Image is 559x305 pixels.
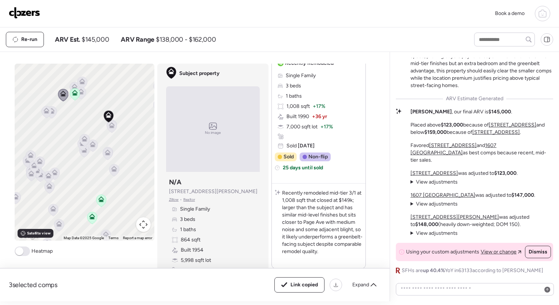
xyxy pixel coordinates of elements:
span: 7,000 sqft lot [286,123,318,131]
span: Re-run [21,36,37,43]
span: Subject property [179,70,220,77]
strong: $145,000 [488,109,511,115]
span: Built 1954 [181,246,203,254]
span: ARV Range [121,35,154,44]
span: $145,000 [82,35,109,44]
span: 3 beds [180,216,195,223]
a: [STREET_ADDRESS] [429,142,477,148]
span: No image [205,130,221,136]
strong: $147,000 [511,192,534,198]
span: Using your custom adjustments [406,248,479,256]
strong: $123,000 [494,170,517,176]
span: Zillow [169,197,179,203]
span: Book a demo [495,10,525,16]
span: 1 baths [286,93,302,100]
span: 3 selected comps [9,280,57,289]
p: Recently remodeled mid-tier 3/1 at 1,008 sqft that closed at $149k; larger than the subject and h... [282,189,363,255]
a: View or change [481,248,521,256]
span: Single Family [286,72,316,79]
summary: View adjustments [410,200,458,208]
span: ARV Est. [55,35,80,44]
a: Terms (opens in new tab) [108,236,119,240]
button: Map camera controls [136,217,151,232]
span: [DATE] [297,143,315,149]
summary: View adjustments [410,178,458,186]
strong: [PERSON_NAME] [410,109,452,115]
a: [STREET_ADDRESS] [472,129,520,135]
strong: $159,000 [424,129,447,135]
p: Favored and as best comps because recent, mid-tier sales. [410,142,553,164]
a: 1607 [GEOGRAPHIC_DATA] [410,192,475,198]
span: 25 days until sold [283,164,323,172]
span: + 17% [313,103,325,110]
span: + 17% [320,123,333,131]
span: 3 beds [286,82,301,90]
img: Google [16,231,41,241]
span: Expand [352,281,369,289]
strong: $123,000 [441,122,463,128]
span: ARV Estimate Generated [446,95,503,102]
a: [STREET_ADDRESS] [410,170,458,176]
span: [STREET_ADDRESS][PERSON_NAME] [169,188,258,195]
span: 5,998 sqft lot [181,257,211,264]
span: Realtor [183,197,195,203]
span: • [180,197,182,203]
span: + 36 yr [312,113,327,120]
span: Link copied [290,281,318,289]
span: Map Data ©2025 Google [64,236,104,240]
span: Sold [286,142,315,150]
p: was adjusted to (heavily down-weighted; DOM 150). [410,214,553,228]
a: Report a map error [123,236,152,240]
a: Open this area in Google Maps (opens a new window) [16,231,41,241]
span: up 40.4% [423,267,445,274]
p: , our final ARV is . [410,108,512,116]
strong: $148,000 [415,221,438,227]
span: Built 1990 [286,113,309,120]
span: View adjustments [416,230,458,236]
span: 1,008 sqft [286,103,310,110]
p: The real tell comes from - a 2/1 that commanded $159k specifically because it backed to green spa... [410,38,553,89]
span: Single Family [180,206,210,213]
img: Logo [9,7,40,19]
a: [STREET_ADDRESS] [489,122,536,128]
span: Dismiss [529,248,547,256]
summary: View adjustments [410,230,458,237]
p: was adjusted to . [410,170,518,177]
span: 1 baths [180,226,196,233]
span: 864 sqft [181,236,200,244]
p: was adjusted to . [410,192,535,199]
span: View adjustments [416,179,458,185]
a: [STREET_ADDRESS][PERSON_NAME] [410,214,499,220]
span: Sold [284,153,294,161]
p: Placed above because of and below because of . [410,121,553,136]
span: $138,000 - $162,000 [156,35,216,44]
span: Non-flip [308,153,328,161]
span: SFHs are YoY in 63133 according to [PERSON_NAME] [402,267,543,274]
span: Satellite view [27,230,50,236]
span: View adjustments [416,201,458,207]
span: View or change [481,248,517,256]
span: Heatmap [31,248,53,255]
h3: N/A [169,178,181,187]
